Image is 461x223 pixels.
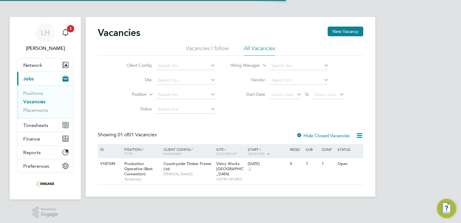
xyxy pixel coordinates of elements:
[216,161,244,176] span: Vistry Works [GEOGRAPHIC_DATA]
[118,132,157,138] span: 01 Vacancies
[124,151,133,156] span: Type
[17,118,73,132] button: Timesheets
[17,45,74,52] span: Linda Hartley
[67,25,74,32] span: 1
[23,107,48,113] a: Placements
[225,63,260,69] label: Hiring Manager
[304,144,320,154] div: Sub
[244,45,275,56] li: All Vacancies
[23,90,43,96] a: Positions
[23,122,48,128] span: Timesheets
[17,85,73,118] div: Jobs
[10,17,81,199] nav: Main navigation
[117,77,152,82] label: Site
[17,58,73,72] button: Network
[288,144,304,154] div: Reqd
[117,106,152,111] label: Status
[17,146,73,159] button: Reports
[186,45,229,56] li: Vacancies I follow
[17,159,73,173] button: Preferences
[269,76,329,85] input: Search for...
[216,151,237,156] span: Site Group
[164,151,181,156] span: Manager
[230,92,265,97] label: Start Date
[230,77,265,82] label: Vendor
[248,161,287,166] div: [DATE]
[246,144,288,159] div: Start /
[99,158,120,170] div: V181549
[156,105,215,114] input: Select one
[98,27,140,39] h2: Vacancies
[41,207,58,212] span: Powered by
[304,158,320,170] div: 1
[336,144,362,154] div: Status
[124,177,161,182] span: Temporary
[215,144,246,159] div: Site /
[17,179,74,189] a: Go to home page
[162,144,215,159] div: Client Config /
[112,92,147,98] label: Position
[296,133,350,138] label: Hide Closed Vacancies
[156,91,215,99] input: Search for...
[314,92,336,97] span: Select date
[59,23,72,42] a: 1
[272,92,293,97] span: Select date
[36,179,54,189] img: thebestconnection-logo-retina.png
[437,199,456,218] button: Engage Resource Center
[117,63,152,68] label: Client Config
[164,172,213,176] span: [PERSON_NAME]
[23,136,40,142] span: Finance
[41,29,50,37] span: LH
[98,132,158,138] div: Showing
[23,99,46,105] a: Vacancies
[336,158,362,170] div: Open
[269,62,329,70] input: Search for...
[17,132,73,145] button: Finance
[17,23,74,52] a: LH[PERSON_NAME]
[120,144,162,159] div: Position /
[124,161,153,176] span: Production Operative (Best Connection)
[303,90,311,98] span: To
[156,76,215,85] input: Search for...
[164,161,211,171] span: Countryside Timber Frame Ltd
[99,144,120,154] div: ID
[328,27,363,36] button: New Vacancy
[23,163,49,169] span: Preferences
[248,166,252,172] span: 2
[216,177,245,182] span: VISTRY WORKS
[41,212,58,217] span: Engage
[23,76,34,82] span: Jobs
[288,158,304,170] div: 0
[118,132,129,138] span: 01 of
[23,62,42,68] span: Network
[156,62,215,70] input: Search for...
[17,72,73,85] button: Jobs
[248,151,265,156] span: Vendors
[320,158,336,170] div: 1
[23,150,41,155] span: Reports
[33,207,58,218] a: Powered byEngage
[320,144,336,154] div: Conf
